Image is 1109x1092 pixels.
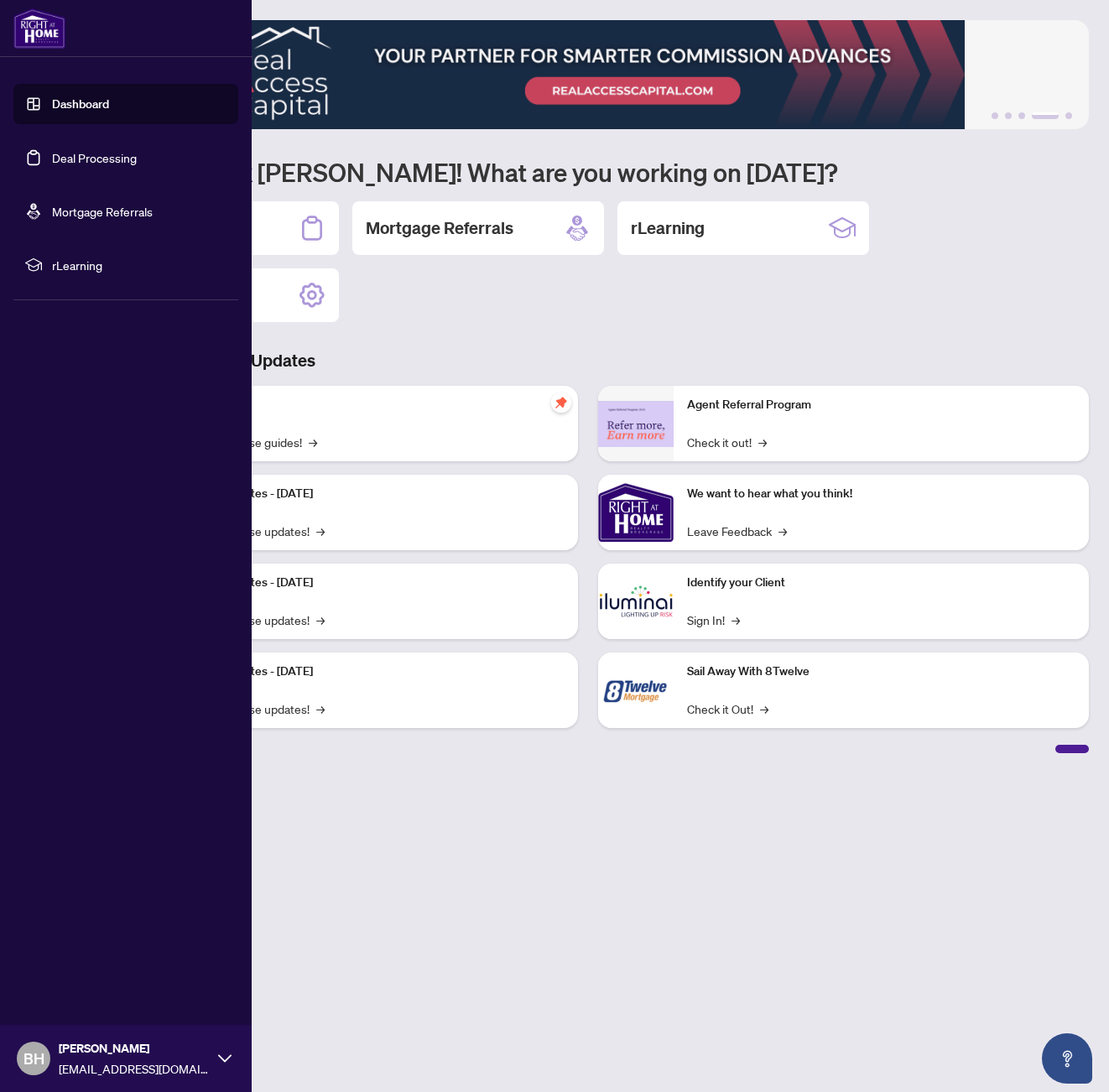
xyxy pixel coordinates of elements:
[52,204,153,219] a: Mortgage Referrals
[176,485,565,503] p: Platform Updates - [DATE]
[551,393,571,413] span: pushpin
[52,96,109,112] a: Dashboard
[1042,1033,1092,1084] button: Open asap
[598,401,674,447] img: Agent Referral Program
[687,485,1075,503] p: We want to hear what you think!
[52,256,226,274] span: rLearning
[59,1039,210,1058] span: [PERSON_NAME]
[1032,112,1059,119] button: 4
[687,522,787,540] a: Leave Feedback→
[52,150,137,165] a: Deal Processing
[59,1059,210,1078] span: [EMAIL_ADDRESS][DOMAIN_NAME]
[631,216,705,240] h2: rLearning
[687,699,768,718] a: Check it Out!→
[758,433,767,451] span: →
[23,1047,44,1070] span: BH
[760,699,768,718] span: →
[687,611,740,629] a: Sign In!→
[176,396,565,414] p: Self-Help
[732,611,740,629] span: →
[687,663,1075,681] p: Sail Away With 8Twelve
[316,522,325,540] span: →
[87,156,1089,188] h1: Welcome back [PERSON_NAME]! What are you working on [DATE]?
[316,699,325,718] span: →
[598,564,674,639] img: Identify your Client
[1065,112,1072,119] button: 5
[87,20,1089,129] img: Slide 3
[366,216,513,240] h2: Mortgage Referrals
[176,663,565,681] p: Platform Updates - [DATE]
[176,574,565,592] p: Platform Updates - [DATE]
[598,475,674,550] img: We want to hear what you think!
[687,433,767,451] a: Check it out!→
[992,112,998,119] button: 1
[1018,112,1025,119] button: 3
[316,611,325,629] span: →
[687,574,1075,592] p: Identify your Client
[598,653,674,728] img: Sail Away With 8Twelve
[13,8,65,49] img: logo
[309,433,317,451] span: →
[687,396,1075,414] p: Agent Referral Program
[1005,112,1012,119] button: 2
[87,349,1089,372] h3: Brokerage & Industry Updates
[778,522,787,540] span: →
